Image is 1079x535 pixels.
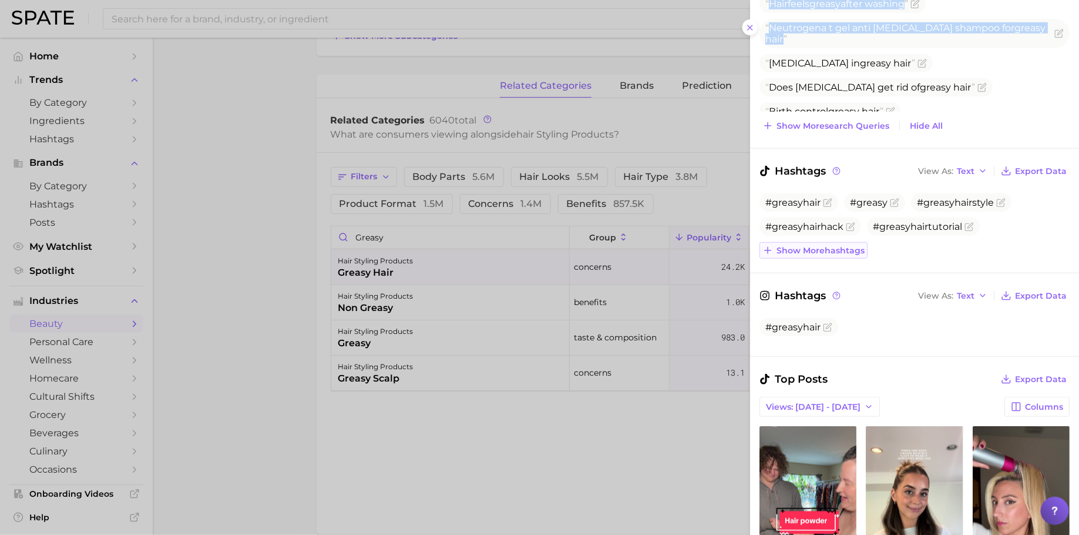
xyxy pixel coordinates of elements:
span: Hide All [910,121,943,131]
button: Hide All [907,118,946,134]
button: Flag as miscategorized or irrelevant [890,198,899,208]
button: Export Data [998,163,1070,179]
span: #greasyhair [765,197,821,208]
button: Flag as miscategorized or irrelevant [823,198,832,208]
button: Export Data [998,371,1070,387]
span: greasy [860,58,891,69]
span: Hashtags [759,287,842,304]
span: View As [918,293,953,299]
button: Show morehashtags [759,242,868,259]
span: Top Posts [759,371,828,387]
button: Flag as miscategorized or irrelevant [846,222,855,232]
button: Flag as miscategorized or irrelevant [886,107,895,116]
span: Text [957,168,974,175]
span: #greasyhair [765,322,821,333]
button: Views: [DATE] - [DATE] [759,397,880,417]
span: #greasy [850,197,888,208]
span: hair [893,58,912,69]
span: greasy [828,106,859,117]
span: Hashtags [759,163,842,179]
button: Flag as miscategorized or irrelevant [996,198,1006,208]
span: greasy [920,82,951,93]
span: Neutrogena t gel anti [MEDICAL_DATA] shampoo for [765,22,1046,45]
button: Flag as miscategorized or irrelevant [823,323,832,332]
span: Export Data [1015,166,1067,176]
span: Show more search queries [777,121,889,131]
button: Flag as miscategorized or irrelevant [964,222,974,232]
span: Export Data [1015,291,1067,301]
span: [MEDICAL_DATA] in [765,58,915,69]
span: Columns [1025,402,1063,412]
span: #greasyhairhack [765,221,843,232]
button: Columns [1004,397,1070,417]
button: Export Data [998,287,1070,304]
button: Flag as miscategorized or irrelevant [1054,29,1064,38]
span: greasy [1014,22,1046,34]
button: View AsText [915,288,990,303]
span: Views: [DATE] - [DATE] [766,402,860,412]
button: Flag as miscategorized or irrelevant [917,59,927,68]
span: Birth control [765,106,883,117]
span: #greasyhairtutorial [873,221,962,232]
span: hair [953,82,972,93]
span: hair [862,106,880,117]
button: Show moresearch queries [759,118,892,134]
span: Show more hashtags [777,246,865,256]
button: Flag as miscategorized or irrelevant [977,83,987,92]
span: View As [918,168,953,175]
span: hair [765,34,784,45]
span: Does [MEDICAL_DATA] get rid of [765,82,975,93]
span: Export Data [1015,374,1067,384]
span: Text [957,293,974,299]
span: #greasyhairstyle [917,197,994,208]
button: View AsText [915,163,990,179]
